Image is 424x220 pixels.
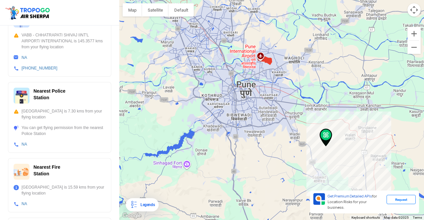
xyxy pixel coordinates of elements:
[407,27,421,40] button: Zoom in
[33,88,66,100] span: Nearest Police Station
[123,3,142,17] button: Show street map
[387,195,416,204] div: Request
[14,108,106,120] div: [GEOGRAPHIC_DATA] is 7.30 kms from your flying location
[413,216,422,219] a: Terms
[142,3,169,17] button: Show satellite imagery
[14,164,29,180] img: ic_firestation.svg
[407,3,421,17] button: Map camera controls
[22,142,27,147] a: NA
[14,88,29,104] img: ic_police_station.svg
[22,66,57,70] a: [PHONE_NUMBER]
[138,201,155,209] div: Legends
[313,193,325,205] img: Premium APIs
[130,201,138,209] img: Legends
[22,201,27,206] a: NA
[384,216,409,219] span: Map data ©2025
[121,211,143,220] img: Google
[14,32,106,50] div: VABB - CHHATRAPATI SHIVAJ IINT'L AIRPORT/ INTERNATIONAL is 145.3577 kms from your flying location
[14,125,106,137] div: You can get flying permission from the nearest Police Station
[325,193,387,211] div: for Location Risks for your business.
[5,5,52,20] img: ic_tgdronemaps.svg
[22,55,27,60] a: NA
[121,211,143,220] a: Open this area in Google Maps (opens a new window)
[328,194,372,198] span: Get Premium Detailed APIs
[14,184,106,196] div: [GEOGRAPHIC_DATA] is 15.59 kms from your flying location
[33,164,60,176] span: Nearest Fire Station
[351,215,380,220] button: Keyboard shortcuts
[407,41,421,54] button: Zoom out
